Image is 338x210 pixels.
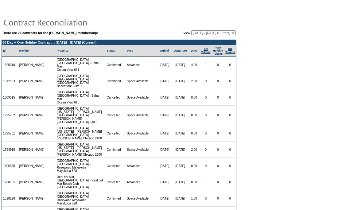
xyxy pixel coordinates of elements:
td: 2.00 [188,73,200,89]
td: 0 [224,73,236,89]
td: [PERSON_NAME] [18,142,46,158]
td: [DATE] [157,57,172,73]
td: 1809515 [2,89,18,106]
td: Confirmed [106,190,126,207]
td: 1.00 [188,190,200,207]
td: [GEOGRAPHIC_DATA], [GEOGRAPHIC_DATA] - Baha Mar Ocean View 618 [56,89,106,106]
td: [PERSON_NAME] [18,57,46,73]
td: 0 [200,73,212,89]
td: Space Available [126,89,157,106]
td: [DATE] [172,190,188,207]
td: [DATE] [172,158,188,174]
td: [PERSON_NAME] [18,174,46,190]
td: [PERSON_NAME] [18,190,46,207]
td: View: [153,30,236,35]
a: Departure [174,49,187,52]
td: 1794918 [2,142,18,158]
td: 1795762 [2,106,18,125]
td: 0 [200,125,212,142]
td: Space Available [126,125,157,142]
td: 1 [200,174,212,190]
td: [GEOGRAPHIC_DATA], [GEOGRAPHIC_DATA] - Baha Mar Ocean View 611 [56,57,106,73]
td: Advanced [126,57,157,73]
td: Cancelled [106,174,126,190]
td: Space Available [126,142,157,158]
td: 4.00 [188,57,200,73]
td: [GEOGRAPHIC_DATA], [US_STATE] - [PERSON_NAME][GEOGRAPHIC_DATA] [PERSON_NAME] Chicago 2400 [56,125,106,142]
td: 0 [224,142,236,158]
td: [PERSON_NAME] [18,106,46,125]
td: 0.00 [188,158,200,174]
td: 0 [212,174,224,190]
td: 0 [200,142,212,158]
img: pgTtlContractReconciliation.gif [3,16,126,28]
td: [DATE] [157,73,172,89]
a: Member [19,49,30,52]
td: [DATE] [172,73,188,89]
td: 0 [224,190,236,207]
td: [PERSON_NAME] [18,89,46,106]
td: 0 [224,57,236,73]
a: Type [127,49,133,52]
a: Property [57,49,68,52]
td: [DATE] [172,174,188,190]
td: Id [2,45,18,57]
td: Confirmed [106,57,126,73]
td: [DATE] [157,174,172,190]
a: Status [107,49,115,52]
td: 1818120 [2,190,18,207]
a: ARTokens [201,48,211,54]
td: 1795761 [2,125,18,142]
td: [DATE] [172,142,188,158]
td: Cancelled [106,158,126,174]
td: 1705365 [2,158,18,174]
td: 0 [212,106,224,125]
b: There are 23 contracts for the [PERSON_NAME] membership: [2,31,98,35]
td: 0 [212,190,224,207]
td: Advanced [126,174,157,190]
td: Space Available [126,106,157,125]
td: 0 [200,158,212,174]
td: Real del Mar, [GEOGRAPHIC_DATA] - Real del Mar Beach Club [GEOGRAPHIC_DATA] [56,174,106,190]
td: 0 [224,125,236,142]
td: 1 [200,57,212,73]
td: [GEOGRAPHIC_DATA], [US_STATE] - [PERSON_NAME][GEOGRAPHIC_DATA] [PERSON_NAME] [GEOGRAPHIC_DATA] 2300 [56,106,106,125]
td: Advanced [126,158,157,174]
td: 0 [200,190,212,207]
td: Space Available [126,190,157,207]
td: [DATE] [157,125,172,142]
td: 0 [224,174,236,190]
td: 0 [212,89,224,106]
td: 0 [224,158,236,174]
td: [DATE] [157,158,172,174]
td: 0 [224,106,236,125]
td: [PERSON_NAME] [18,158,46,174]
td: [DATE] [157,142,172,158]
td: [DATE] [172,106,188,125]
a: SGTokens [225,48,235,54]
td: 60 Day – One Holiday Contract :: [DATE] - [DATE] (Current) [2,40,236,45]
td: Cancelled [106,125,126,142]
td: 0 [200,106,212,125]
td: 1812193 [2,73,18,89]
td: 0 [200,89,212,106]
td: [DATE] [157,89,172,106]
td: 0 [212,158,224,174]
td: 0.00 [188,125,200,142]
td: Cancelled [106,89,126,106]
td: [GEOGRAPHIC_DATA], [US_STATE] - [PERSON_NAME][GEOGRAPHIC_DATA] [PERSON_NAME] Chicago 2500 [56,142,106,158]
td: [GEOGRAPHIC_DATA] - [GEOGRAPHIC_DATA] - [GEOGRAPHIC_DATA] Beachfront Suite 2 [56,73,106,89]
td: [DATE] [172,125,188,142]
td: [DATE] [172,89,188,106]
td: 0 [212,142,224,158]
td: 0.00 [188,106,200,125]
td: [DATE] [157,190,172,207]
td: [DATE] [157,106,172,125]
a: Arrival [160,49,169,52]
td: [PERSON_NAME] [18,73,46,89]
td: 1625310 [2,57,18,73]
td: Space Available [126,73,157,89]
td: 2.00 [188,142,200,158]
td: [DATE] [172,57,188,73]
a: Peak HolidayTokens [213,46,223,55]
